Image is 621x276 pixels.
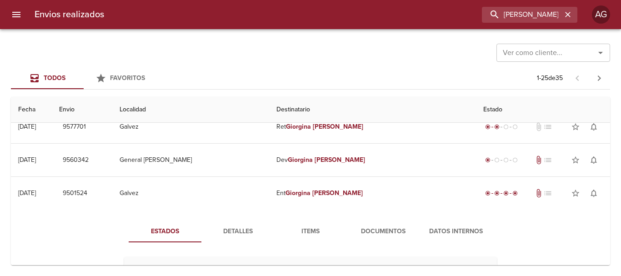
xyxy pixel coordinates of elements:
[592,5,610,24] div: AG
[503,191,509,196] span: radio_button_checked
[425,226,487,237] span: Datos Internos
[512,157,518,163] span: radio_button_unchecked
[571,189,580,198] span: star_border
[482,7,562,23] input: buscar
[44,74,65,82] span: Todos
[35,7,104,22] h6: Envios realizados
[483,156,520,165] div: Generado
[63,155,89,166] span: 9560342
[566,184,585,202] button: Agregar a favoritos
[566,73,588,82] span: Pagina anterior
[494,191,500,196] span: radio_button_checked
[589,189,598,198] span: notifications_none
[494,157,500,163] span: radio_button_unchecked
[483,189,520,198] div: Entregado
[566,118,585,136] button: Agregar a favoritos
[566,151,585,169] button: Agregar a favoritos
[59,119,90,135] button: 9577701
[269,97,476,123] th: Destinatario
[112,144,269,176] td: General [PERSON_NAME]
[592,5,610,24] div: Abrir información de usuario
[52,97,112,123] th: Envio
[269,177,476,210] td: Ent
[589,122,598,131] span: notifications_none
[134,226,196,237] span: Estados
[494,124,500,130] span: radio_button_checked
[543,156,552,165] span: No tiene pedido asociado
[585,118,603,136] button: Activar notificaciones
[129,221,492,242] div: Tabs detalle de guia
[588,67,610,89] span: Pagina siguiente
[280,226,341,237] span: Items
[285,189,310,197] em: Giorgina
[11,97,52,123] th: Fecha
[286,123,311,130] em: Giorgina
[534,189,543,198] span: Tiene documentos adjuntos
[585,184,603,202] button: Activar notificaciones
[112,97,269,123] th: Localidad
[485,157,491,163] span: radio_button_checked
[534,156,543,165] span: Tiene documentos adjuntos
[537,74,563,83] p: 1 - 25 de 35
[534,122,543,131] span: No tiene documentos adjuntos
[5,4,27,25] button: menu
[512,191,518,196] span: radio_button_checked
[512,124,518,130] span: radio_button_unchecked
[543,189,552,198] span: No tiene pedido asociado
[503,157,509,163] span: radio_button_unchecked
[18,123,36,130] div: [DATE]
[269,144,476,176] td: Dev
[589,156,598,165] span: notifications_none
[59,185,91,202] button: 9501524
[315,156,365,164] em: [PERSON_NAME]
[352,226,414,237] span: Documentos
[503,124,509,130] span: radio_button_unchecked
[18,156,36,164] div: [DATE]
[485,191,491,196] span: radio_button_checked
[313,123,363,130] em: [PERSON_NAME]
[485,124,491,130] span: radio_button_checked
[543,122,552,131] span: No tiene pedido asociado
[571,156,580,165] span: star_border
[18,189,36,197] div: [DATE]
[59,152,92,169] button: 9560342
[483,122,520,131] div: Despachado
[11,67,156,89] div: Tabs Envios
[594,46,607,59] button: Abrir
[585,151,603,169] button: Activar notificaciones
[288,156,313,164] em: Giorgina
[207,226,269,237] span: Detalles
[312,189,363,197] em: [PERSON_NAME]
[112,110,269,143] td: Galvez
[110,74,145,82] span: Favoritos
[112,177,269,210] td: Galvez
[269,110,476,143] td: Ret
[63,188,87,199] span: 9501524
[63,121,86,133] span: 9577701
[476,97,610,123] th: Estado
[571,122,580,131] span: star_border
